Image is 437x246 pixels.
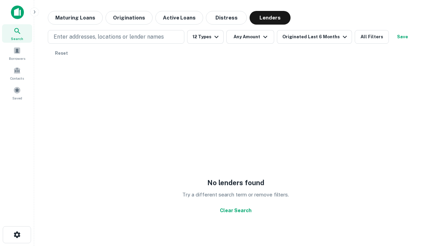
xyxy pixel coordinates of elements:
[226,30,274,44] button: Any Amount
[2,24,32,43] a: Search
[206,11,247,25] button: Distress
[355,30,389,44] button: All Filters
[48,11,103,25] button: Maturing Loans
[207,178,264,188] h5: No lenders found
[12,95,22,101] span: Saved
[51,46,72,60] button: Reset
[10,76,24,81] span: Contacts
[182,191,289,199] p: Try a different search term or remove filters.
[105,11,153,25] button: Originations
[277,30,352,44] button: Originated Last 6 Months
[217,204,254,217] button: Clear Search
[11,5,24,19] img: capitalize-icon.png
[250,11,291,25] button: Lenders
[2,84,32,102] a: Saved
[9,56,25,61] span: Borrowers
[282,33,349,41] div: Originated Last 6 Months
[392,30,413,44] button: Save your search to get updates of matches that match your search criteria.
[11,36,23,41] span: Search
[54,33,164,41] p: Enter addresses, locations or lender names
[2,64,32,82] a: Contacts
[187,30,224,44] button: 12 Types
[2,44,32,63] a: Borrowers
[48,30,184,44] button: Enter addresses, locations or lender names
[403,191,437,224] iframe: Chat Widget
[155,11,203,25] button: Active Loans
